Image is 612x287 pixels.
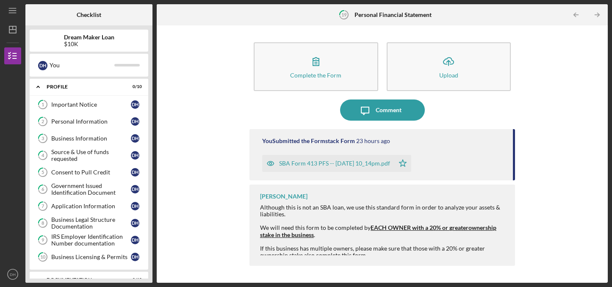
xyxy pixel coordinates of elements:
a: 4Source & Use of funds requestedDH [34,147,144,164]
a: 9IRS Employer Identification Number documentationDH [34,232,144,248]
button: Upload [387,42,511,91]
div: If this business has multiple owners, please make sure that those with a 20% or greater ownership... [260,245,507,259]
div: SBA Form 413 PFS -- [DATE] 10_14pm.pdf [279,160,390,167]
text: DH [10,272,16,277]
a: 8Business Legal Structure DocumentationDH [34,215,144,232]
div: Business Licensing & Permits [51,254,131,260]
div: Government Issued Identification Document [51,182,131,196]
div: Business Information [51,135,131,142]
div: If you have any questions, please don't hesitate to contact us for assistance. [260,204,507,279]
b: Dream Maker Loan [64,34,114,41]
div: We will need this form to be completed by . [260,224,507,238]
div: $10K [64,41,114,47]
div: D H [131,185,139,193]
a: 2Personal InformationDH [34,113,144,130]
a: 5Consent to Pull CreditDH [34,164,144,181]
a: 7Application InformationDH [34,198,144,215]
tspan: 8 [42,221,44,226]
tspan: 6 [42,187,44,192]
tspan: 2 [42,119,44,124]
div: Complete the Form [290,72,341,78]
a: 1Important NoticeDH [34,96,144,113]
div: Important Notice [51,101,131,108]
div: Personal Information [51,118,131,125]
button: Comment [340,99,425,121]
div: Business Legal Structure Documentation [51,216,131,230]
div: D H [131,168,139,177]
div: D H [131,100,139,109]
button: SBA Form 413 PFS -- [DATE] 10_14pm.pdf [262,155,411,172]
tspan: 5 [42,170,44,175]
div: D H [131,236,139,244]
div: You Submitted the Formstack Form [262,138,355,144]
tspan: 19 [341,12,346,17]
div: D H [38,61,47,70]
tspan: 10 [40,254,46,260]
div: Comment [376,99,402,121]
div: [PERSON_NAME] [260,193,307,200]
div: Source & Use of funds requested [51,149,131,162]
button: Complete the Form [254,42,378,91]
a: 3Business InformationDH [34,130,144,147]
div: D H [131,134,139,143]
div: Although this is not an SBA loan, we use this standard form in order to analyze your assets & lia... [260,204,507,218]
tspan: 9 [42,237,44,243]
div: 0 / 10 [127,277,142,282]
div: IRS Employer Identification Number documentation [51,233,131,247]
a: 10Business Licensing & PermitsDH [34,248,144,265]
b: Checklist [77,11,101,18]
button: DH [4,266,21,283]
div: Upload [439,72,458,78]
time: 2025-09-05 02:14 [356,138,390,144]
div: Profile [47,84,121,89]
div: D H [131,202,139,210]
tspan: 1 [42,102,44,108]
div: You [50,58,114,72]
tspan: 7 [42,204,44,209]
tspan: 3 [42,136,44,141]
strong: EACH OWNER with a 20% or greater [371,224,468,231]
div: D H [131,219,139,227]
div: D H [131,151,139,160]
div: Consent to Pull Credit [51,169,131,176]
div: D H [131,117,139,126]
div: 0 / 10 [127,84,142,89]
tspan: 4 [42,153,44,158]
div: Documentation [47,277,121,282]
b: Personal Financial Statement [354,11,432,18]
div: Application Information [51,203,131,210]
div: D H [131,253,139,261]
u: ownership stake in the business [260,224,496,238]
a: 6Government Issued Identification DocumentDH [34,181,144,198]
